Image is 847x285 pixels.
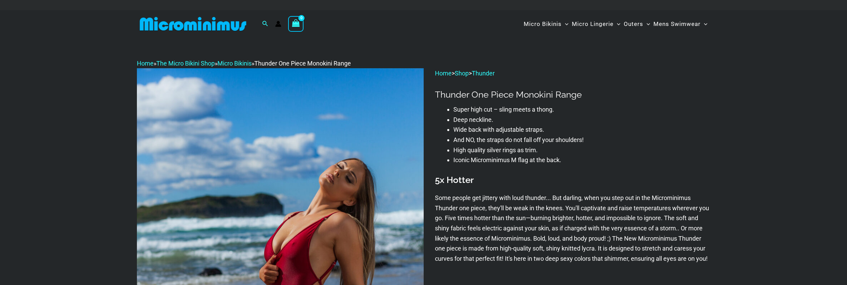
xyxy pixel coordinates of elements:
a: Search icon link [262,20,268,28]
a: Micro LingerieMenu ToggleMenu Toggle [570,14,622,34]
span: » » » [137,60,351,67]
p: Some people get jittery with loud thunder... But darling, when you step out in the Microminimus T... [435,193,710,264]
li: Super high cut – sling meets a thong. [453,104,710,115]
li: And NO, the straps do not fall off your shoulders! [453,135,710,145]
a: Mens SwimwearMenu ToggleMenu Toggle [652,14,709,34]
h3: 5x Hotter [435,174,710,186]
img: MM SHOP LOGO FLAT [137,16,249,32]
a: The Micro Bikini Shop [156,60,215,67]
a: Home [435,70,452,77]
li: Deep neckline. [453,115,710,125]
a: Micro Bikinis [217,60,252,67]
span: Outers [624,15,643,33]
a: OutersMenu ToggleMenu Toggle [622,14,652,34]
li: Iconic Microminimus M flag at the back. [453,155,710,165]
nav: Site Navigation [521,13,710,35]
li: Wide back with adjustable straps. [453,125,710,135]
span: Menu Toggle [701,15,707,33]
span: Micro Bikinis [524,15,562,33]
span: Menu Toggle [643,15,650,33]
a: View Shopping Cart, empty [288,16,304,32]
a: Account icon link [275,21,281,27]
span: Micro Lingerie [572,15,613,33]
span: Mens Swimwear [653,15,701,33]
p: > > [435,68,710,79]
li: High quality silver rings as trim. [453,145,710,155]
h1: Thunder One Piece Monokini Range [435,89,710,100]
span: Thunder One Piece Monokini Range [254,60,351,67]
span: Menu Toggle [613,15,620,33]
a: Shop [455,70,469,77]
a: Home [137,60,154,67]
a: Micro BikinisMenu ToggleMenu Toggle [522,14,570,34]
span: Menu Toggle [562,15,568,33]
a: Thunder [472,70,495,77]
